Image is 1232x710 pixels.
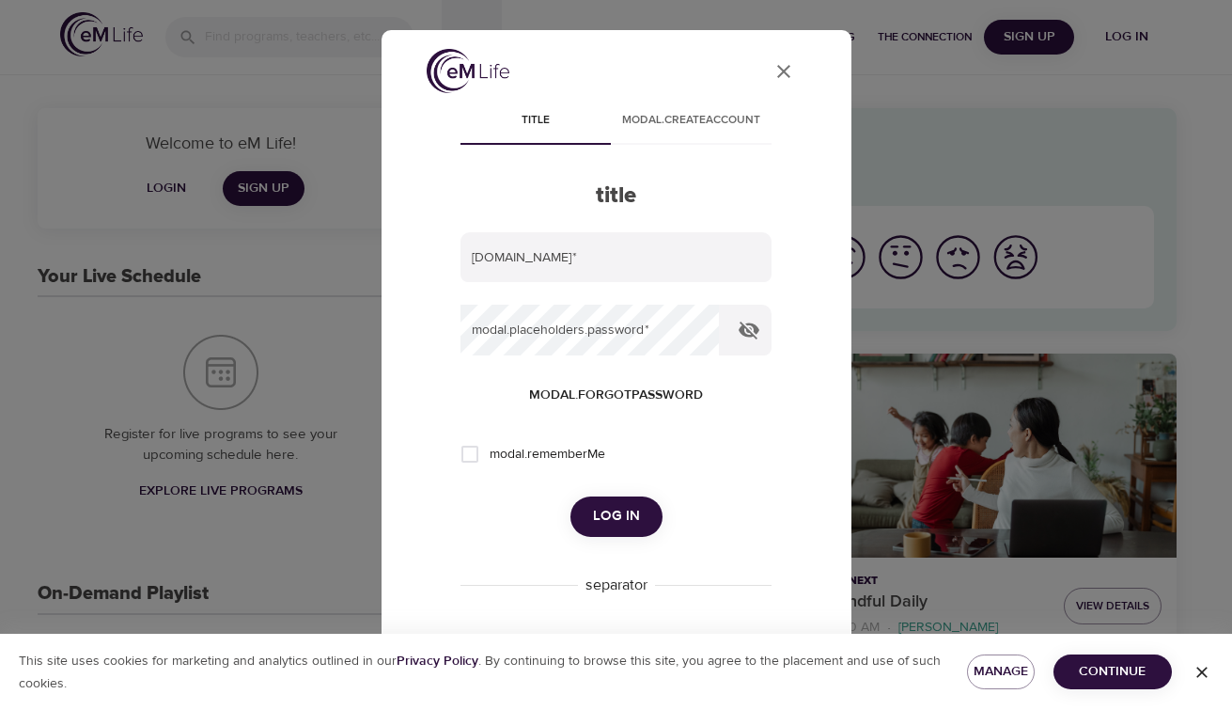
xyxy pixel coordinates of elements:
span: Log in [593,504,640,529]
span: modal.forgotPassword [529,384,703,407]
button: modal.forgotPassword [522,378,710,413]
span: Manage [982,660,1020,684]
div: disabled tabs example [460,100,772,145]
span: Continue [1068,660,1157,684]
span: modal.rememberMe [490,445,605,465]
b: Privacy Policy [397,653,478,670]
button: Log in [570,497,663,536]
div: separator [578,575,655,596]
button: close [761,49,806,94]
span: title [472,111,600,131]
img: logo [427,49,509,93]
h2: title [460,182,772,210]
span: modal.createAccount [622,111,760,131]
